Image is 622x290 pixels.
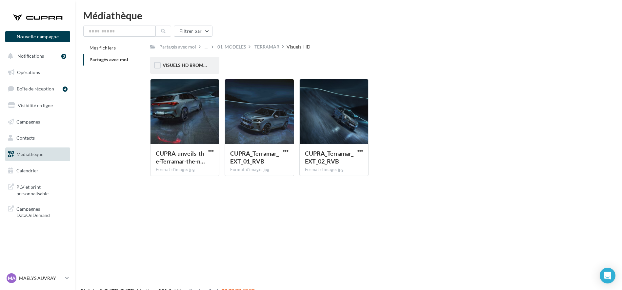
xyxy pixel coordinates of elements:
span: Boîte de réception [17,86,54,91]
a: Médiathèque [4,147,71,161]
div: 3 [61,54,66,59]
span: Calendrier [16,168,38,173]
div: Format d'image: jpg [156,167,214,173]
div: Open Intercom Messenger [600,268,615,283]
span: Campagnes [16,119,40,124]
span: Notifications [17,53,44,59]
button: Nouvelle campagne [5,31,70,42]
span: Partagés avec moi [90,57,128,62]
span: Mes fichiers [90,45,116,50]
a: MA MAELYS AUVRAY [5,272,70,284]
span: Médiathèque [16,151,43,157]
span: Visibilité en ligne [18,103,53,108]
a: Boîte de réception4 [4,82,71,96]
span: PLV et print personnalisable [16,183,68,197]
div: TERRAMAR [254,44,279,50]
button: Notifications 3 [4,49,69,63]
a: Contacts [4,131,71,145]
div: Visuels_HD [287,44,311,50]
div: Format d'image: jpg [305,167,363,173]
div: Médiathèque [83,10,614,20]
span: Opérations [17,69,40,75]
span: CUPRA_Terramar_EXT_01_RVB [230,150,279,165]
a: Visibilité en ligne [4,99,71,112]
span: VISUELS HD BROMURES [163,62,215,68]
div: 4 [63,87,68,92]
a: Campagnes [4,115,71,129]
div: ... [203,42,209,51]
span: MA [8,275,15,281]
span: CUPRA-unveils-the-Terramar-the-new-hero-of-a-new-era_02_HQ [156,150,205,165]
div: 01_MODELES [217,44,246,50]
div: Partagés avec moi [159,44,196,50]
p: MAELYS AUVRAY [19,275,63,281]
span: Campagnes DataOnDemand [16,204,68,219]
span: Contacts [16,135,35,141]
a: Campagnes DataOnDemand [4,202,71,221]
button: Filtrer par [174,26,212,37]
a: Calendrier [4,164,71,178]
div: Format d'image: jpg [230,167,288,173]
a: PLV et print personnalisable [4,180,71,199]
a: Opérations [4,66,71,79]
span: CUPRA_Terramar_EXT_02_RVB [305,150,353,165]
